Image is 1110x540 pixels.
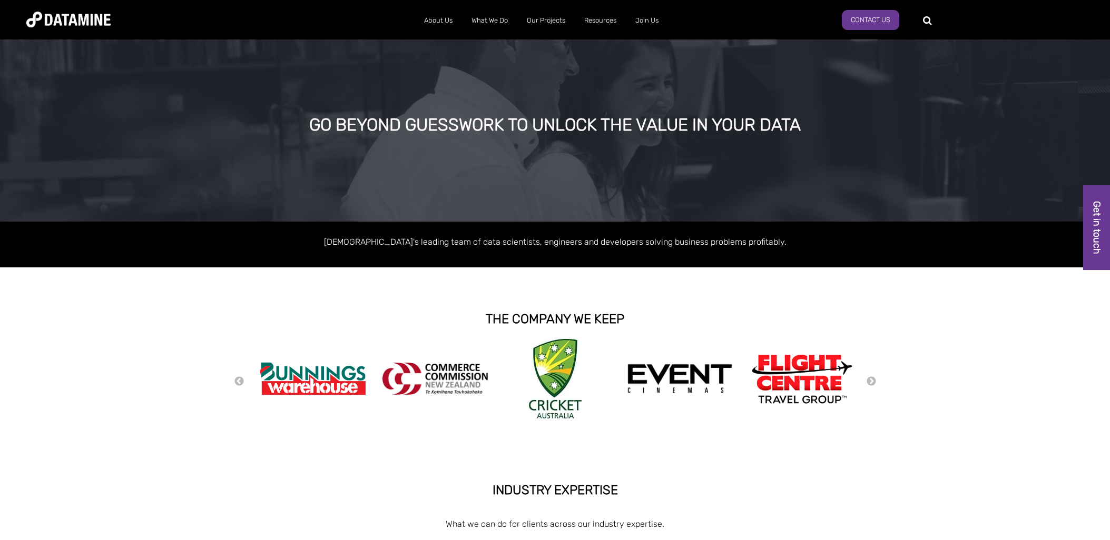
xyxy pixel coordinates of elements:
img: Datamine [26,12,111,27]
img: Flight Centre [749,352,854,406]
strong: INDUSTRY EXPERTISE [493,483,618,497]
p: [DEMOGRAPHIC_DATA]'s leading team of data scientists, engineers and developers solving business p... [255,235,856,249]
img: Bunnings Warehouse [260,359,366,398]
button: Previous [234,376,244,387]
a: About Us [415,7,462,34]
img: Cricket Australia [529,339,582,418]
a: Get in touch [1083,185,1110,270]
a: Our Projects [517,7,575,34]
button: Next [866,376,877,387]
div: GO BEYOND GUESSWORK TO UNLOCK THE VALUE IN YOUR DATA [124,116,985,135]
img: commercecommission [382,363,488,395]
img: event cinemas [627,364,732,394]
strong: THE COMPANY WE KEEP [486,312,624,326]
a: What We Do [462,7,517,34]
a: Contact Us [842,10,899,30]
span: What we can do for clients across our industry expertise. [446,519,664,529]
a: Resources [575,7,626,34]
a: Join Us [626,7,668,34]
